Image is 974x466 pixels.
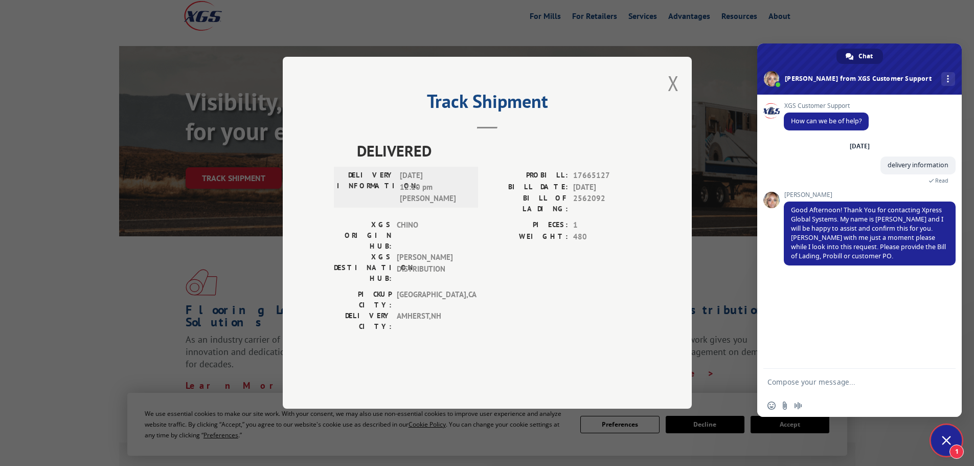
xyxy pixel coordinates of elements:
[337,170,395,205] label: DELIVERY INFORMATION:
[334,290,392,311] label: PICKUP CITY:
[949,445,964,459] span: 1
[573,193,641,215] span: 2562092
[334,220,392,252] label: XGS ORIGIN HUB:
[397,220,466,252] span: CHINO
[573,182,641,193] span: [DATE]
[941,72,955,86] div: More channels
[334,311,392,332] label: DELIVERY CITY:
[931,425,962,456] div: Close chat
[334,94,641,114] h2: Track Shipment
[573,170,641,182] span: 17665127
[573,231,641,243] span: 480
[397,252,466,284] span: [PERSON_NAME] DISTRIBUTION
[334,252,392,284] label: XGS DESTINATION HUB:
[850,143,870,149] div: [DATE]
[397,311,466,332] span: AMHERST , NH
[357,140,641,163] span: DELIVERED
[487,193,568,215] label: BILL OF LADING:
[836,49,883,64] div: Chat
[487,231,568,243] label: WEIGHT:
[400,170,469,205] span: [DATE] 12:10 pm [PERSON_NAME]
[487,170,568,182] label: PROBILL:
[767,378,929,387] textarea: Compose your message...
[858,49,873,64] span: Chat
[784,102,869,109] span: XGS Customer Support
[781,402,789,410] span: Send a file
[784,191,956,198] span: [PERSON_NAME]
[791,206,946,260] span: Good Afternoon! Thank You for contacting Xpress Global Systems. My name is [PERSON_NAME] and I wi...
[573,220,641,232] span: 1
[397,290,466,311] span: [GEOGRAPHIC_DATA] , CA
[487,220,568,232] label: PIECES:
[668,70,679,97] button: Close modal
[791,117,862,125] span: How can we be of help?
[794,402,802,410] span: Audio message
[935,177,948,184] span: Read
[888,161,948,169] span: delivery information
[767,402,776,410] span: Insert an emoji
[487,182,568,193] label: BILL DATE:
